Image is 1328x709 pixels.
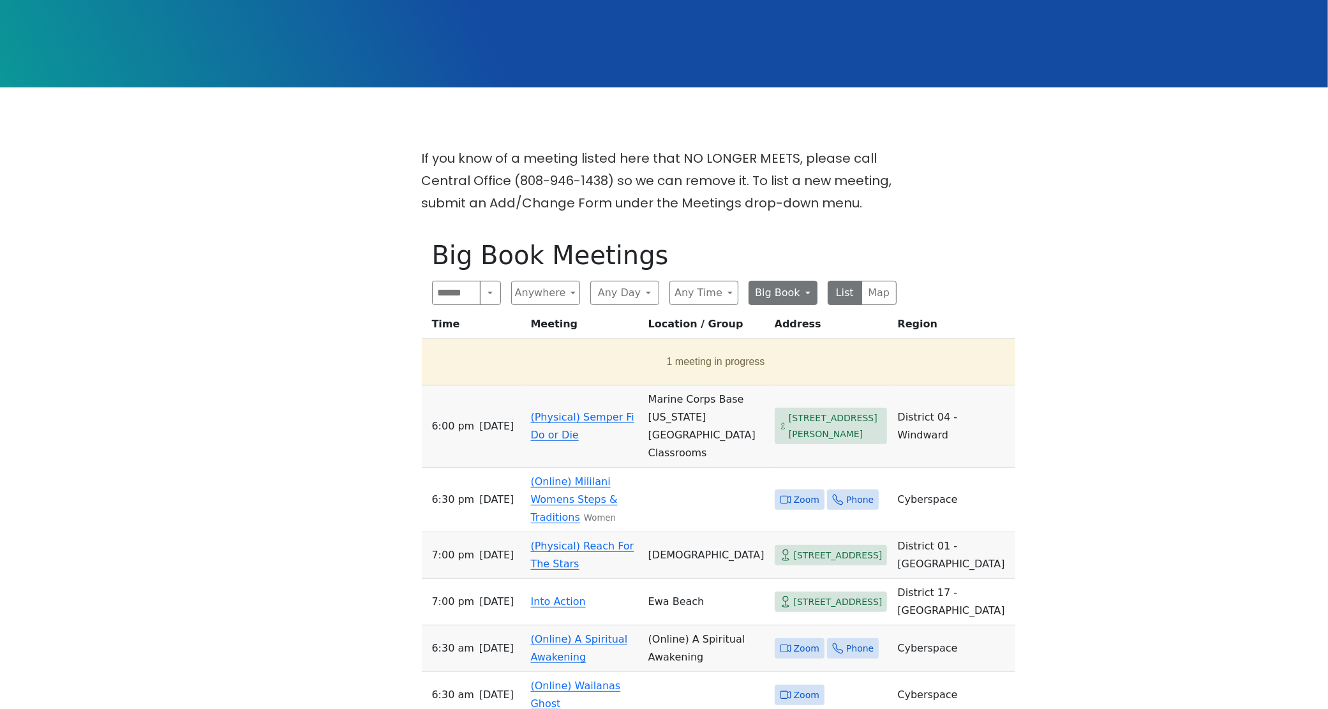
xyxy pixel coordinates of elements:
[531,540,634,570] a: (Physical) Reach For The Stars
[643,625,770,672] td: (Online) A Spiritual Awakening
[432,639,474,657] span: 6:30 AM
[432,240,897,271] h1: Big Book Meetings
[828,281,863,305] button: List
[479,546,514,564] span: [DATE]
[770,315,893,339] th: Address
[479,686,514,704] span: [DATE]
[892,385,1015,468] td: District 04 - Windward
[794,548,883,563] span: [STREET_ADDRESS]
[432,546,475,564] span: 7:00 PM
[531,411,634,441] a: (Physical) Semper Fi Do or Die
[531,595,586,608] a: Into Action
[422,315,526,339] th: Time
[892,468,1015,532] td: Cyberspace
[862,281,897,305] button: Map
[794,594,883,610] span: [STREET_ADDRESS]
[590,281,659,305] button: Any Day
[432,593,475,611] span: 7:00 PM
[846,641,874,657] span: Phone
[584,513,616,523] small: Women
[432,417,475,435] span: 6:00 PM
[526,315,643,339] th: Meeting
[892,579,1015,625] td: District 17 - [GEOGRAPHIC_DATA]
[749,281,817,305] button: Big Book
[511,281,580,305] button: Anywhere
[643,315,770,339] th: Location / Group
[432,491,475,509] span: 6:30 PM
[794,641,819,657] span: Zoom
[846,492,874,508] span: Phone
[789,410,883,442] span: [STREET_ADDRESS][PERSON_NAME]
[669,281,738,305] button: Any Time
[643,579,770,625] td: Ewa Beach
[643,385,770,468] td: Marine Corps Base [US_STATE][GEOGRAPHIC_DATA] Classrooms
[479,417,514,435] span: [DATE]
[432,281,481,305] input: Search
[794,492,819,508] span: Zoom
[892,315,1015,339] th: Region
[427,344,1005,380] button: 1 meeting in progress
[531,475,618,523] a: (Online) Mililani Womens Steps & Traditions
[422,147,907,214] p: If you know of a meeting listed here that NO LONGER MEETS, please call Central Office (808-946-14...
[432,686,474,704] span: 6:30 AM
[479,593,514,611] span: [DATE]
[892,625,1015,672] td: Cyberspace
[531,633,628,663] a: (Online) A Spiritual Awakening
[643,532,770,579] td: [DEMOGRAPHIC_DATA]
[479,639,514,657] span: [DATE]
[479,491,514,509] span: [DATE]
[892,532,1015,579] td: District 01 - [GEOGRAPHIC_DATA]
[480,281,500,305] button: Search
[794,687,819,703] span: Zoom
